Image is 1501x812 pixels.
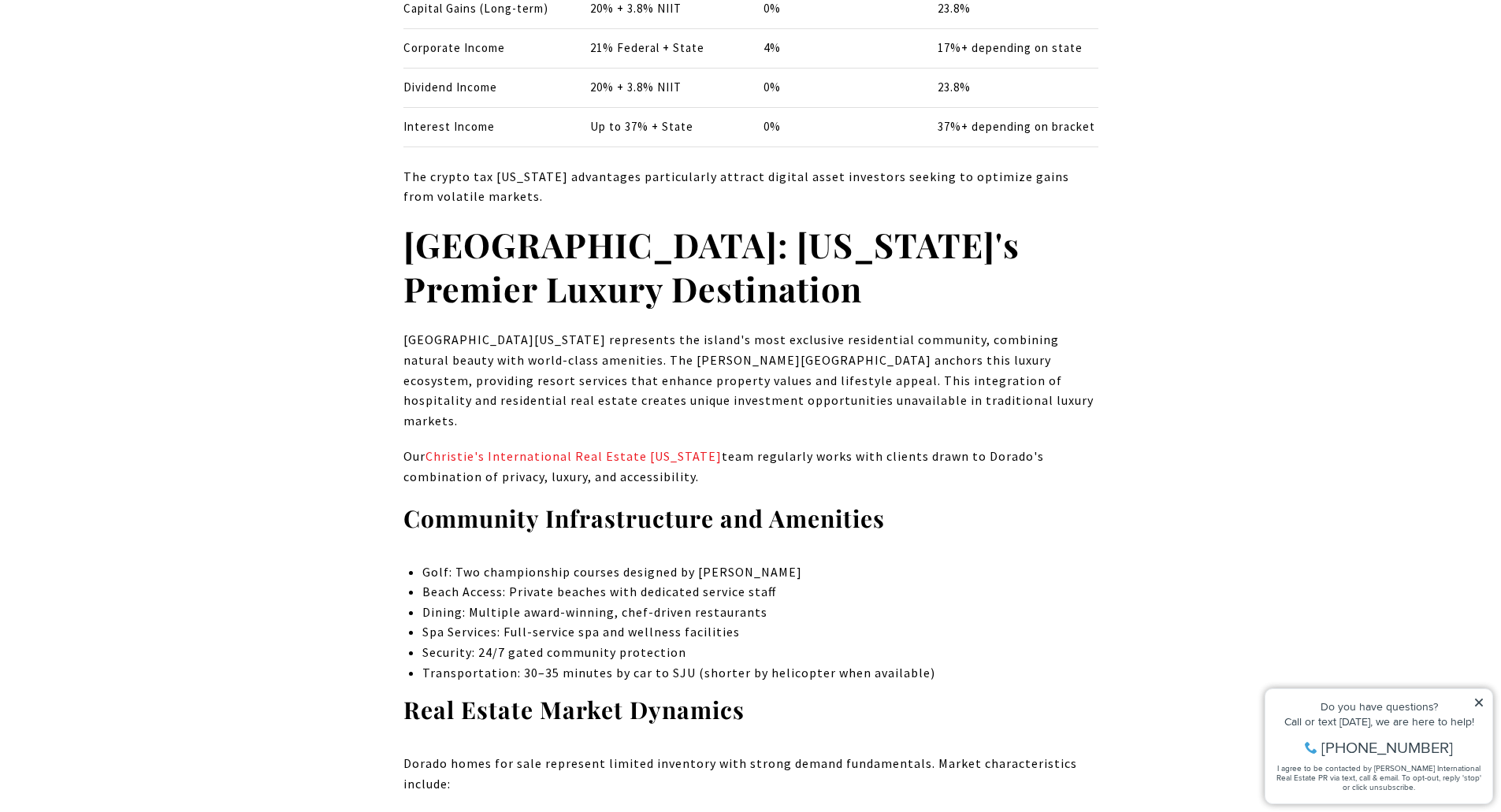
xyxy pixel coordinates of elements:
p: Interest Income [403,117,564,137]
strong: Real Estate Market Dynamics [403,694,745,725]
span: [PHONE_NUMBER] [65,74,196,90]
p: Corporate Income [403,39,564,58]
div: Do you have questions? [17,35,228,46]
p: Transportation: 30–35 minutes by car to SJU (shorter by helicopter when available) [422,663,1098,684]
p: Security: 24/7 gated community protection [422,643,1098,663]
p: 37%+ depending on bracket [938,117,1098,137]
p: 4% [764,39,911,58]
p: Dining: Multiple award-winning, chef-driven restaurants [422,603,1098,623]
p: 17%+ depending on state [938,39,1098,58]
strong: Community Infrastructure and Amenities [403,502,885,534]
p: Golf: Two championship courses designed by [PERSON_NAME] [422,562,1098,583]
p: 0% [764,117,911,137]
p: Beach Access: Private beaches with dedicated service staff [422,582,1098,603]
strong: [GEOGRAPHIC_DATA]: [US_STATE]'s Premier Luxury Destination [403,221,1020,311]
p: [GEOGRAPHIC_DATA][US_STATE] represents the island's most exclusive residential community, combini... [403,330,1098,431]
p: Spa Services: Full-service spa and wellness facilities [422,622,1098,643]
span: I agree to be contacted by [PERSON_NAME] International Real Estate PR via text, call & email. To ... [20,97,225,127]
p: Up to 37% + State [590,117,737,137]
a: Christie's International Real Estate [US_STATE] [425,448,722,464]
p: The crypto tax [US_STATE] advantages particularly attract digital asset investors seeking to opti... [403,167,1098,207]
p: Dorado homes for sale represent limited inventory with strong demand fundamentals. Market charact... [403,754,1098,794]
p: 0% [764,78,911,98]
p: 21% Federal + State [590,39,737,58]
p: 23.8% [938,78,1098,98]
p: 20% + 3.8% NIIT [590,78,737,98]
div: Call or text [DATE], we are here to help! [17,50,228,61]
p: Our team regularly works with clients drawn to Dorado's combination of privacy, luxury, and acces... [403,447,1098,487]
p: Dividend Income [403,78,564,98]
